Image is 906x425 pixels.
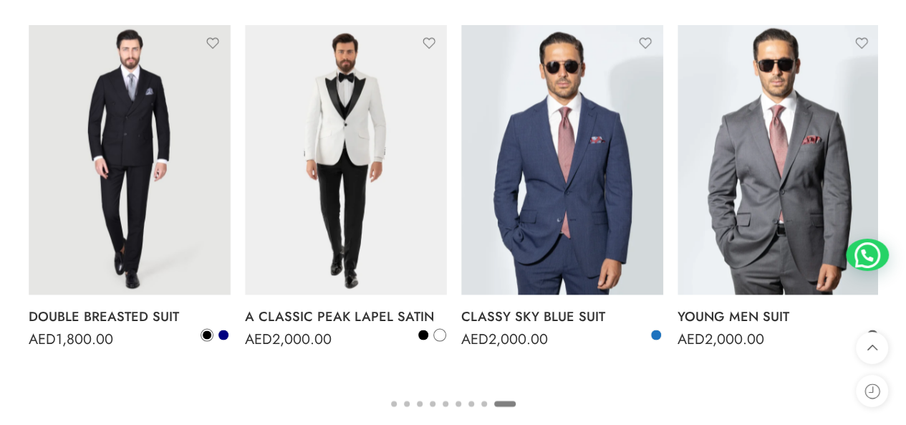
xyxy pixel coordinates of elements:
[461,328,548,349] bdi: 2,000.00
[217,328,230,341] a: Navy
[433,328,446,341] a: White
[29,302,231,330] a: DOUBLE BREASTED SUIT
[461,302,663,330] a: CLASSY SKY BLUE SUIT
[650,328,662,341] a: Blue
[678,328,705,349] span: AED
[29,328,113,349] bdi: 1,800.00
[678,302,880,330] a: YOUNG MEN SUIT
[461,328,488,349] span: AED
[866,328,879,341] a: Anthracite
[245,328,332,349] bdi: 2,000.00
[29,328,56,349] span: AED
[245,328,272,349] span: AED
[201,328,213,341] a: Black
[245,302,447,330] a: A CLASSIC PEAK LAPEL SATIN
[417,328,430,341] a: Black
[678,328,764,349] bdi: 2,000.00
